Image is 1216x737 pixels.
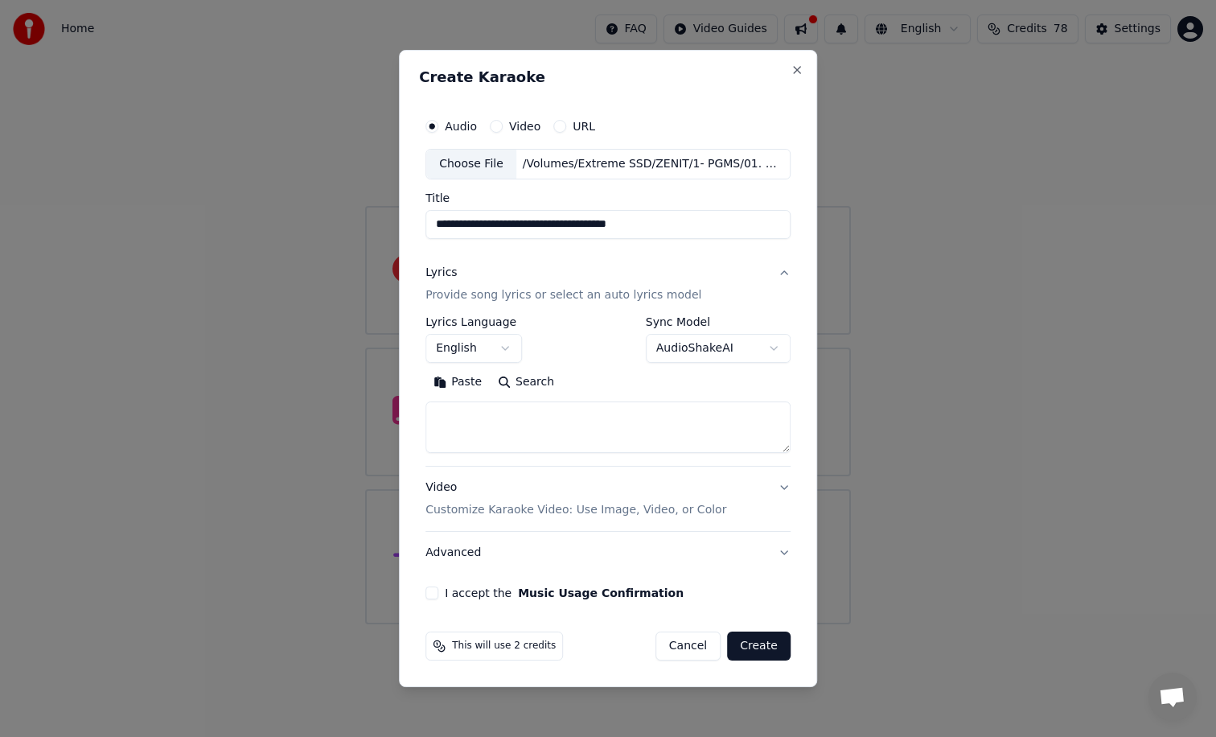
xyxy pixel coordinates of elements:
label: Audio [445,121,477,132]
div: LyricsProvide song lyrics or select an auto lyrics model [425,316,791,466]
div: Choose File [426,150,516,179]
label: Title [425,192,791,204]
button: Advanced [425,532,791,574]
p: Provide song lyrics or select an auto lyrics model [425,287,701,303]
button: Paste [425,369,490,395]
button: VideoCustomize Karaoke Video: Use Image, Video, or Color [425,467,791,531]
label: URL [573,121,595,132]
label: Lyrics Language [425,316,522,327]
div: Video [425,480,726,518]
button: Search [490,369,562,395]
button: I accept the [518,587,684,599]
button: Cancel [655,632,721,661]
label: I accept the [445,587,684,599]
div: Lyrics [425,265,457,281]
button: Create [727,632,791,661]
span: This will use 2 credits [452,640,556,653]
h2: Create Karaoke [419,70,797,84]
label: Video [509,121,540,132]
button: LyricsProvide song lyrics or select an auto lyrics model [425,252,791,316]
p: Customize Karaoke Video: Use Image, Video, or Color [425,502,726,518]
div: /Volumes/Extreme SSD/ZENIT/1- PGMS/01. EDITS DEFINITIUS/GEN Z/408 - Aviam què passa amb CLICK - ... [516,156,790,172]
label: Sync Model [646,316,791,327]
